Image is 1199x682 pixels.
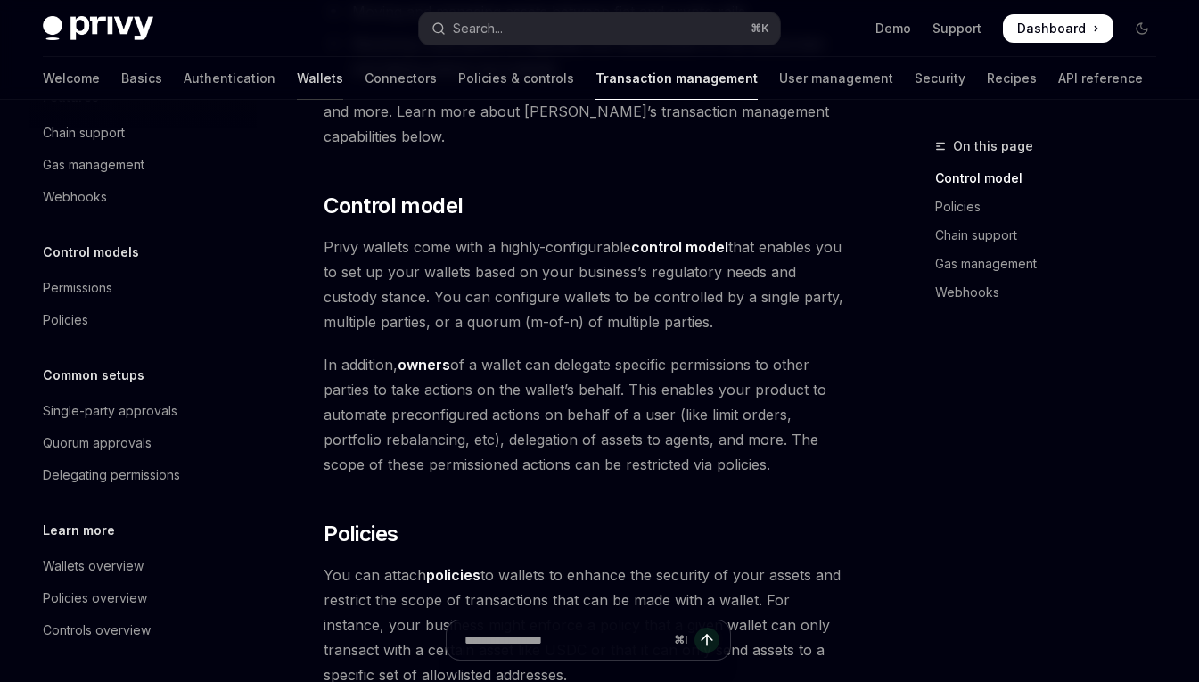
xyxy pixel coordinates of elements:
div: Search... [453,18,503,39]
a: Webhooks [29,181,257,213]
a: Basics [121,57,162,100]
a: Wallets overview [29,550,257,582]
a: Gas management [29,149,257,181]
div: Policies [43,309,88,331]
span: On this page [953,136,1033,157]
a: Controls overview [29,614,257,646]
a: Wallets [297,57,343,100]
div: Chain support [43,122,125,144]
a: Policies [29,304,257,336]
a: Dashboard [1003,14,1113,43]
div: Quorum approvals [43,432,152,454]
h5: Learn more [43,520,115,541]
button: Toggle dark mode [1128,14,1156,43]
div: Controls overview [43,620,151,641]
a: owners [398,356,450,374]
div: Wallets overview [43,555,144,577]
a: Support [932,20,981,37]
a: control model [631,238,728,257]
a: Transaction management [595,57,758,100]
div: Policies overview [43,588,147,609]
a: Quorum approvals [29,427,257,459]
a: Policies overview [29,582,257,614]
strong: control model [631,238,728,256]
a: Gas management [935,250,1170,278]
div: Single-party approvals [43,400,177,422]
div: Webhooks [43,186,107,208]
span: Dashboard [1017,20,1086,37]
img: dark logo [43,16,153,41]
a: Security [915,57,965,100]
span: In addition, of a wallet can delegate specific permissions to other parties to take actions on th... [324,352,853,477]
span: Control model [324,192,463,220]
a: Control model [935,164,1170,193]
div: Delegating permissions [43,464,180,486]
h5: Control models [43,242,139,263]
span: and more. Learn more about [PERSON_NAME]’s transaction management capabilities below. [324,99,853,149]
button: Open search [419,12,781,45]
input: Ask a question... [464,620,667,660]
div: Permissions [43,277,112,299]
div: Gas management [43,154,144,176]
span: Policies [324,520,398,548]
a: Authentication [184,57,275,100]
span: ⌘ K [751,21,769,36]
a: Webhooks [935,278,1170,307]
a: Policies & controls [458,57,574,100]
a: Recipes [987,57,1037,100]
a: Demo [875,20,911,37]
a: User management [779,57,893,100]
a: Chain support [935,221,1170,250]
a: API reference [1058,57,1143,100]
a: Welcome [43,57,100,100]
a: Permissions [29,272,257,304]
a: Connectors [365,57,437,100]
a: policies [426,566,480,585]
button: Send message [694,628,719,653]
a: Delegating permissions [29,459,257,491]
h5: Common setups [43,365,144,386]
a: Single-party approvals [29,395,257,427]
span: Privy wallets come with a highly-configurable that enables you to set up your wallets based on yo... [324,234,853,334]
a: Policies [935,193,1170,221]
a: Chain support [29,117,257,149]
